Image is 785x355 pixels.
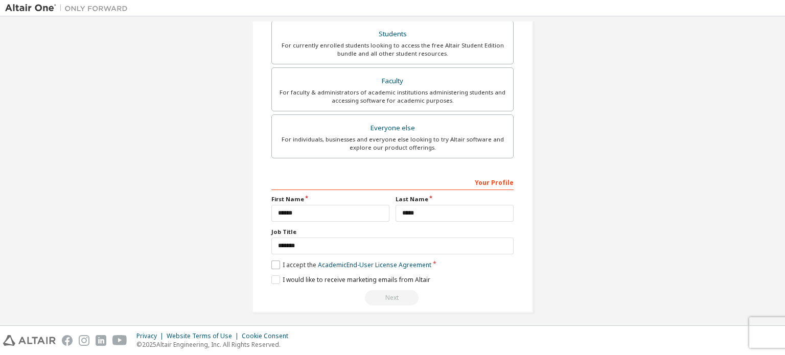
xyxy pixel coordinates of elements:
[318,261,431,269] a: Academic End-User License Agreement
[271,174,514,190] div: Your Profile
[3,335,56,346] img: altair_logo.svg
[271,228,514,236] label: Job Title
[112,335,127,346] img: youtube.svg
[278,27,507,41] div: Students
[396,195,514,203] label: Last Name
[271,261,431,269] label: I accept the
[271,195,389,203] label: First Name
[271,275,430,284] label: I would like to receive marketing emails from Altair
[62,335,73,346] img: facebook.svg
[96,335,106,346] img: linkedin.svg
[242,332,294,340] div: Cookie Consent
[167,332,242,340] div: Website Terms of Use
[136,340,294,349] p: © 2025 Altair Engineering, Inc. All Rights Reserved.
[278,88,507,105] div: For faculty & administrators of academic institutions administering students and accessing softwa...
[79,335,89,346] img: instagram.svg
[278,121,507,135] div: Everyone else
[271,290,514,305] div: Read and acccept EULA to continue
[5,3,133,13] img: Altair One
[136,332,167,340] div: Privacy
[278,135,507,152] div: For individuals, businesses and everyone else looking to try Altair software and explore our prod...
[278,41,507,58] div: For currently enrolled students looking to access the free Altair Student Edition bundle and all ...
[278,74,507,88] div: Faculty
